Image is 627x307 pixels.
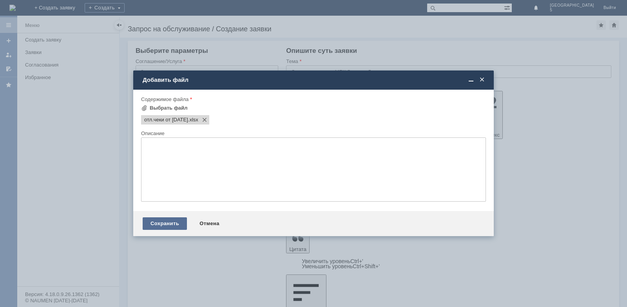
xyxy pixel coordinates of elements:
div: Выбрать файл [150,105,188,111]
div: Прошу удалить отложенные чеки [3,3,114,9]
span: Свернуть (Ctrl + M) [467,76,475,83]
div: Содержимое файла [141,97,484,102]
span: Закрыть [478,76,486,83]
span: отл.чеки от 25.08.25.xlsx [188,117,198,123]
span: отл.чеки от 25.08.25.xlsx [144,117,188,123]
div: Описание [141,131,484,136]
div: Добавить файл [143,76,486,83]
